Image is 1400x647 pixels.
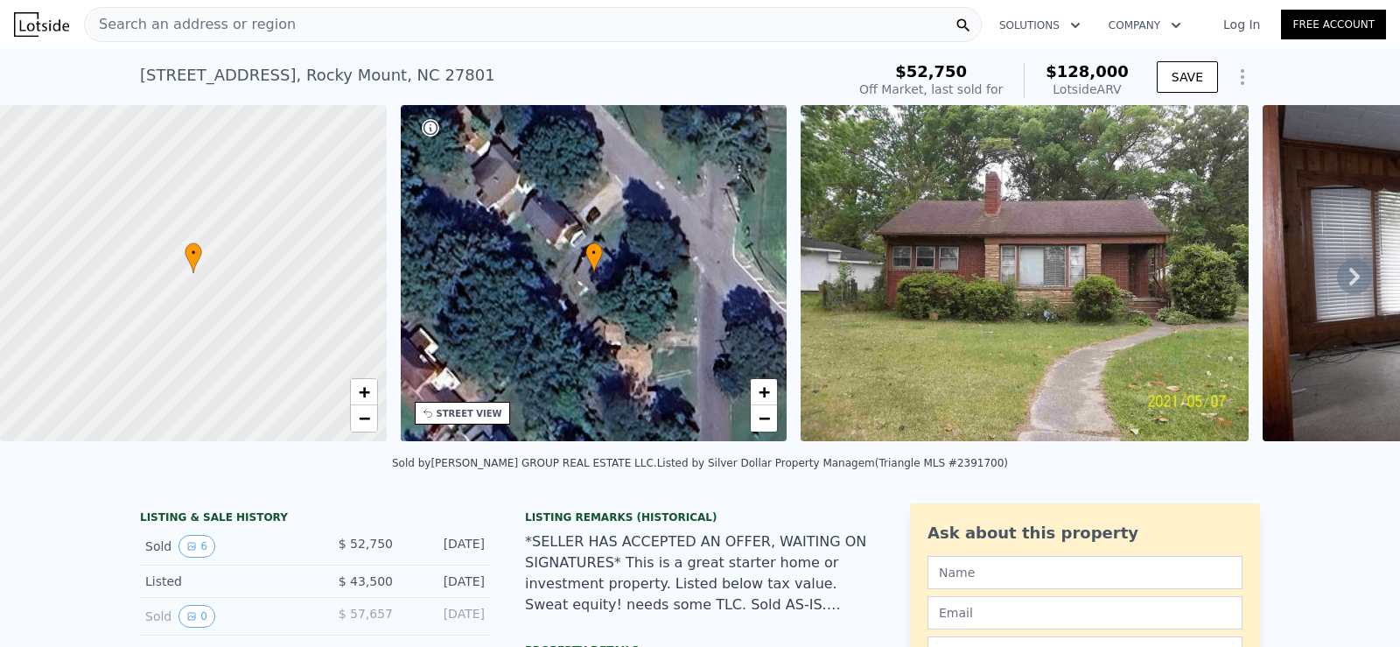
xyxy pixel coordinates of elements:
[407,605,485,628] div: [DATE]
[525,531,875,615] div: *SELLER HAS ACCEPTED AN OFFER, WAITING ON SIGNATURES* This is a great starter home or investment ...
[178,535,215,558] button: View historical data
[1095,10,1195,41] button: Company
[895,62,967,81] span: $52,750
[358,407,369,429] span: −
[927,521,1242,545] div: Ask about this property
[1046,81,1129,98] div: Lotside ARV
[407,535,485,558] div: [DATE]
[351,379,377,405] a: Zoom in
[985,10,1095,41] button: Solutions
[185,243,202,273] div: •
[1157,61,1218,93] button: SAVE
[1046,62,1129,81] span: $128,000
[339,574,393,588] span: $ 43,500
[657,457,1008,469] div: Listed by Silver Dollar Property Managem (Triangle MLS #2391700)
[339,537,393,551] span: $ 52,750
[585,245,603,261] span: •
[14,12,69,37] img: Lotside
[145,573,301,590] div: Listed
[145,605,301,628] div: Sold
[927,556,1242,589] input: Name
[859,81,1003,98] div: Off Market, last sold for
[801,105,1249,441] img: Sale: 81937349 Parcel: 76691854
[525,510,875,524] div: Listing Remarks (Historical)
[759,407,770,429] span: −
[1281,10,1386,39] a: Free Account
[85,14,296,35] span: Search an address or region
[140,510,490,528] div: LISTING & SALE HISTORY
[145,535,301,558] div: Sold
[1225,60,1260,95] button: Show Options
[339,607,393,621] span: $ 57,657
[759,381,770,403] span: +
[751,405,777,432] a: Zoom out
[751,379,777,405] a: Zoom in
[185,245,202,261] span: •
[392,457,657,469] div: Sold by [PERSON_NAME] GROUP REAL ESTATE LLC .
[351,405,377,432] a: Zoom out
[140,63,495,88] div: [STREET_ADDRESS] , Rocky Mount , NC 27801
[358,381,369,403] span: +
[437,407,502,420] div: STREET VIEW
[585,243,603,273] div: •
[407,573,485,590] div: [DATE]
[927,596,1242,629] input: Email
[1202,16,1281,33] a: Log In
[178,605,215,628] button: View historical data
